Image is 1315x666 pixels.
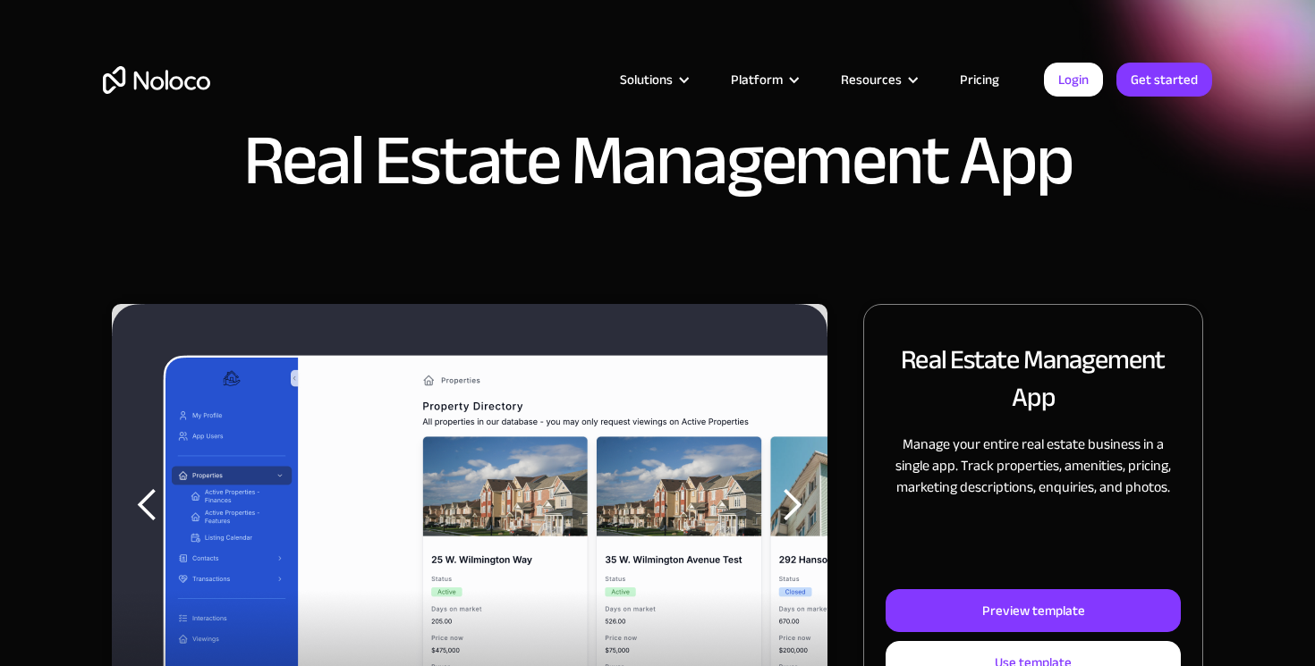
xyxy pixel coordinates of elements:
[1044,63,1103,97] a: Login
[620,68,673,91] div: Solutions
[886,434,1181,498] p: Manage your entire real estate business in a single app. Track properties, amenities, pricing, ma...
[708,68,819,91] div: Platform
[982,599,1085,622] div: Preview template
[937,68,1022,91] a: Pricing
[1116,63,1212,97] a: Get started
[886,589,1181,632] a: Preview template
[841,68,902,91] div: Resources
[819,68,937,91] div: Resources
[243,125,1073,197] h1: Real Estate Management App
[103,66,210,94] a: home
[598,68,708,91] div: Solutions
[731,68,783,91] div: Platform
[886,341,1181,416] h2: Real Estate Management App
